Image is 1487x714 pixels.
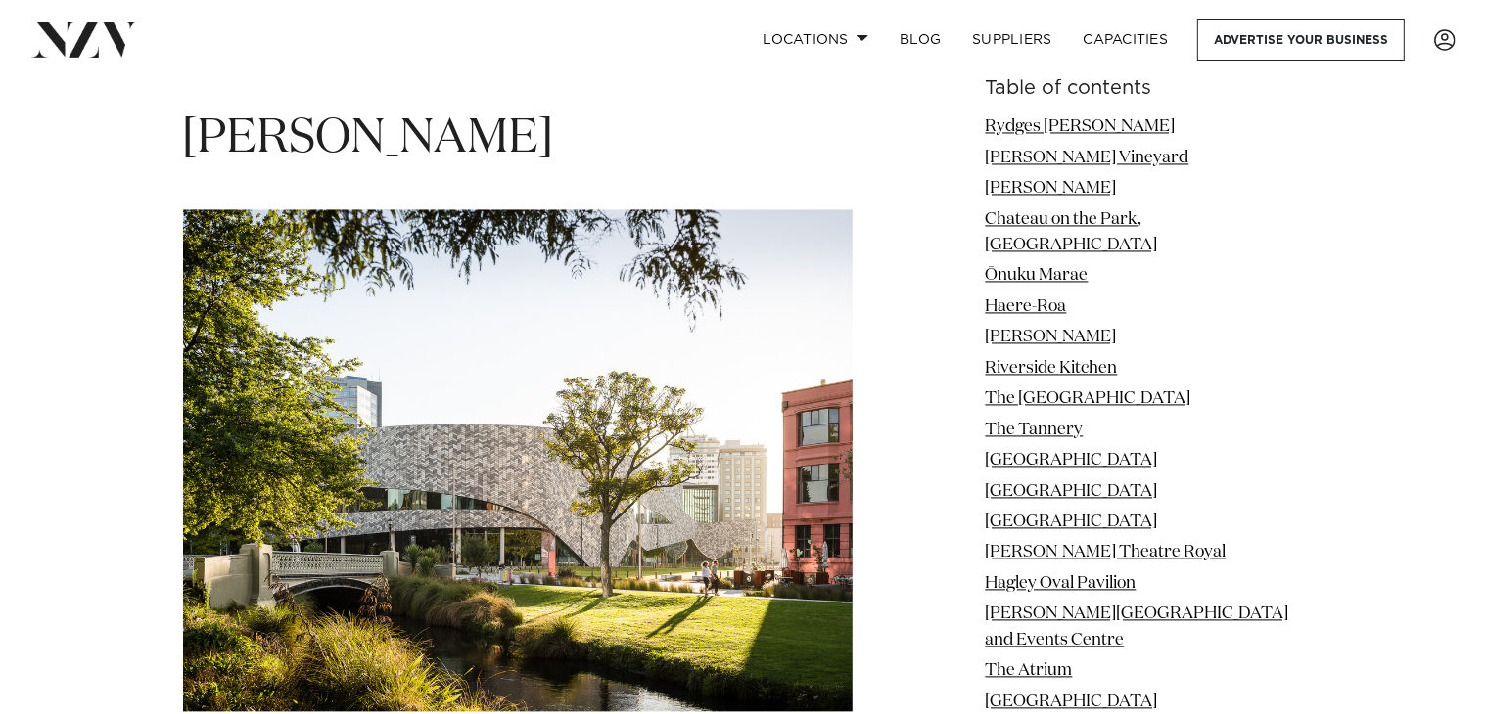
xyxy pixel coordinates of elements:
[986,150,1189,166] a: [PERSON_NAME] Vineyard
[986,181,1117,198] a: [PERSON_NAME]
[986,211,1158,253] a: Chateau on the Park, [GEOGRAPHIC_DATA]
[986,545,1227,561] a: [PERSON_NAME] Theatre Royal
[956,19,1067,61] a: SUPPLIERS
[986,422,1084,438] a: The Tannery
[986,663,1073,680] a: The Atrium
[986,453,1158,469] a: [GEOGRAPHIC_DATA]
[986,268,1089,285] a: Ōnuku Marae
[31,22,138,57] img: nzv-logo.png
[986,391,1191,408] a: The [GEOGRAPHIC_DATA]
[986,330,1117,346] a: [PERSON_NAME]
[183,115,554,162] span: [PERSON_NAME]
[1068,19,1185,61] a: Capacities
[1197,19,1405,61] a: Advertise your business
[986,361,1118,378] a: Riverside Kitchen
[747,19,884,61] a: Locations
[986,299,1067,316] a: Haere-Roa
[986,483,1158,500] a: [GEOGRAPHIC_DATA]
[884,19,956,61] a: BLOG
[986,79,1305,100] h6: Table of contents
[986,576,1137,593] a: Hagley Oval Pavilion
[986,119,1176,136] a: Rydges [PERSON_NAME]
[986,514,1158,531] a: [GEOGRAPHIC_DATA]
[986,606,1289,648] a: [PERSON_NAME][GEOGRAPHIC_DATA] and Events Centre
[986,693,1158,710] a: [GEOGRAPHIC_DATA]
